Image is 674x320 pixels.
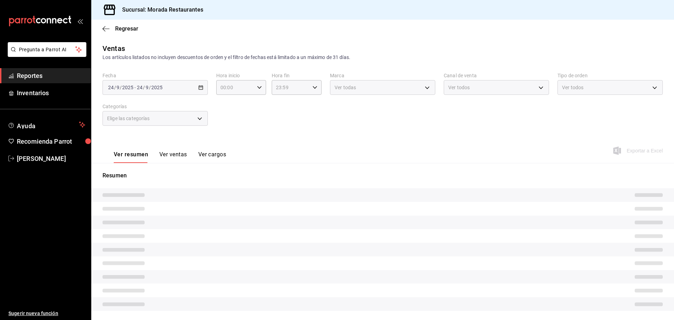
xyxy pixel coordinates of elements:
span: Recomienda Parrot [17,137,85,146]
span: Elige las categorías [107,115,150,122]
button: Regresar [103,25,138,32]
label: Hora inicio [216,73,266,78]
span: Pregunta a Parrot AI [19,46,75,53]
div: Los artículos listados no incluyen descuentos de orden y el filtro de fechas está limitado a un m... [103,54,663,61]
span: Reportes [17,71,85,80]
input: ---- [122,85,134,90]
input: -- [137,85,143,90]
button: Pregunta a Parrot AI [8,42,86,57]
input: -- [145,85,149,90]
input: ---- [151,85,163,90]
label: Fecha [103,73,208,78]
button: Ver ventas [159,151,187,163]
span: / [120,85,122,90]
label: Canal de venta [444,73,549,78]
span: Inventarios [17,88,85,98]
label: Hora fin [272,73,322,78]
button: Ver cargos [198,151,226,163]
button: open_drawer_menu [77,18,83,24]
span: / [114,85,116,90]
h3: Sucursal: Morada Restaurantes [117,6,203,14]
span: Ver todos [448,84,470,91]
span: Ver todas [335,84,356,91]
label: Tipo de orden [557,73,663,78]
span: Sugerir nueva función [8,310,85,317]
button: Ver resumen [114,151,148,163]
label: Marca [330,73,435,78]
span: [PERSON_NAME] [17,154,85,163]
span: / [149,85,151,90]
p: Resumen [103,171,663,180]
span: - [134,85,136,90]
span: / [143,85,145,90]
div: Ventas [103,43,125,54]
span: Regresar [115,25,138,32]
div: navigation tabs [114,151,226,163]
input: -- [116,85,120,90]
input: -- [108,85,114,90]
span: Ver todos [562,84,583,91]
span: Ayuda [17,120,76,129]
a: Pregunta a Parrot AI [5,51,86,58]
label: Categorías [103,104,208,109]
